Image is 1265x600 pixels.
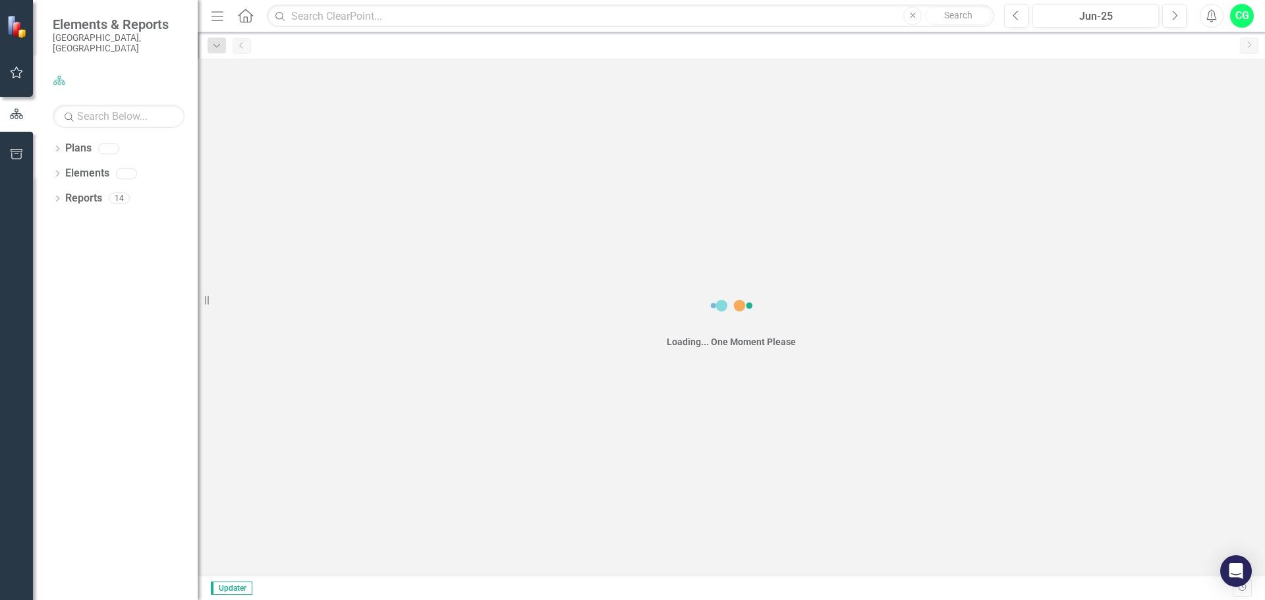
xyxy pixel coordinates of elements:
[1220,555,1252,587] div: Open Intercom Messenger
[667,335,796,348] div: Loading... One Moment Please
[1037,9,1154,24] div: Jun-25
[53,16,184,32] span: Elements & Reports
[53,105,184,128] input: Search Below...
[944,10,972,20] span: Search
[53,32,184,54] small: [GEOGRAPHIC_DATA], [GEOGRAPHIC_DATA]
[1230,4,1254,28] button: CG
[65,166,109,181] a: Elements
[109,193,130,204] div: 14
[211,582,252,595] span: Updater
[7,14,30,38] img: ClearPoint Strategy
[65,191,102,206] a: Reports
[1032,4,1159,28] button: Jun-25
[65,141,92,156] a: Plans
[925,7,991,25] button: Search
[267,5,994,28] input: Search ClearPoint...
